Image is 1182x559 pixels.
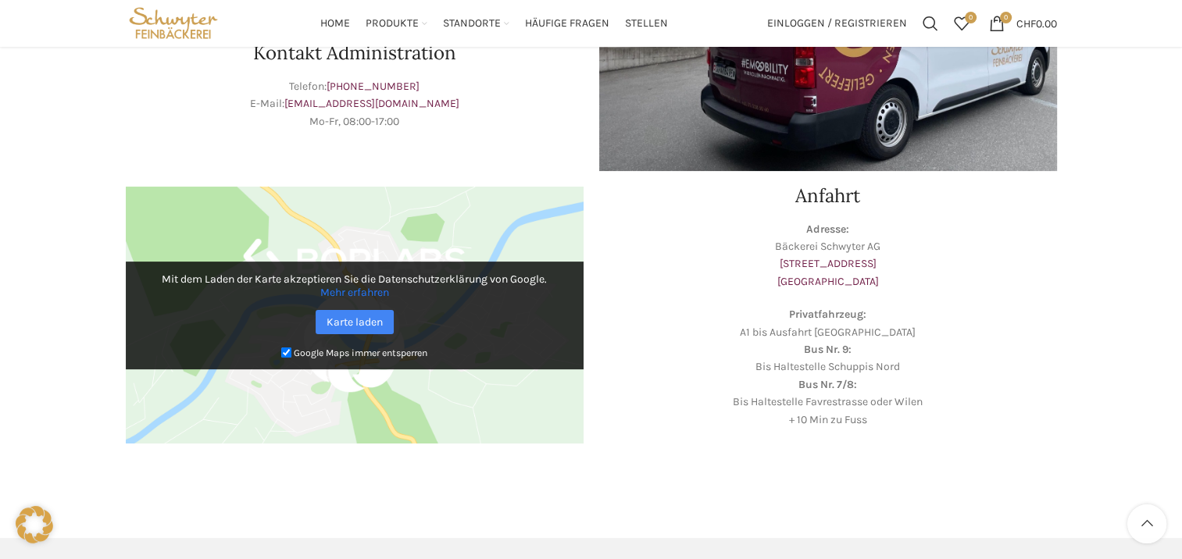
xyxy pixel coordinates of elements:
a: 0 CHF0.00 [981,8,1065,39]
strong: Privatfahrzeug: [789,308,866,321]
small: Google Maps immer entsperren [294,347,427,358]
span: Produkte [366,16,419,31]
span: Einloggen / Registrieren [767,18,907,29]
a: Stellen [625,8,668,39]
img: Google Maps [126,187,584,444]
a: Standorte [443,8,509,39]
a: Einloggen / Registrieren [759,8,915,39]
p: Bäckerei Schwyter AG [599,221,1057,291]
p: Telefon: E-Mail: Mo-Fr, 08:00-17:00 [126,78,584,130]
span: 0 [1000,12,1012,23]
a: [PHONE_NUMBER] [327,80,420,93]
h2: Anfahrt [599,187,1057,205]
span: Häufige Fragen [525,16,609,31]
h2: Kontakt Administration [126,44,584,62]
a: Karte laden [316,310,394,334]
strong: Bus Nr. 7/8: [798,378,857,391]
strong: Adresse: [806,223,849,236]
a: 0 [946,8,977,39]
div: Meine Wunschliste [946,8,977,39]
p: Mit dem Laden der Karte akzeptieren Sie die Datenschutzerklärung von Google. [137,272,573,299]
input: Google Maps immer entsperren [281,347,291,358]
span: Home [320,16,350,31]
p: A1 bis Ausfahrt [GEOGRAPHIC_DATA] Bis Haltestelle Schuppis Nord Bis Haltestelle Favrestrasse oder... [599,306,1057,429]
strong: Bus Nr. 9: [804,343,852,356]
div: Main navigation [229,8,759,39]
span: Stellen [625,16,668,31]
a: [EMAIL_ADDRESS][DOMAIN_NAME] [284,97,459,110]
a: Häufige Fragen [525,8,609,39]
a: Suchen [915,8,946,39]
span: CHF [1016,16,1036,30]
a: Scroll to top button [1127,504,1166,543]
a: Mehr erfahren [320,286,389,299]
a: Home [320,8,350,39]
span: 0 [965,12,977,23]
a: Site logo [126,16,222,29]
span: Standorte [443,16,501,31]
a: Produkte [366,8,427,39]
a: [STREET_ADDRESS][GEOGRAPHIC_DATA] [777,257,879,287]
bdi: 0.00 [1016,16,1057,30]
